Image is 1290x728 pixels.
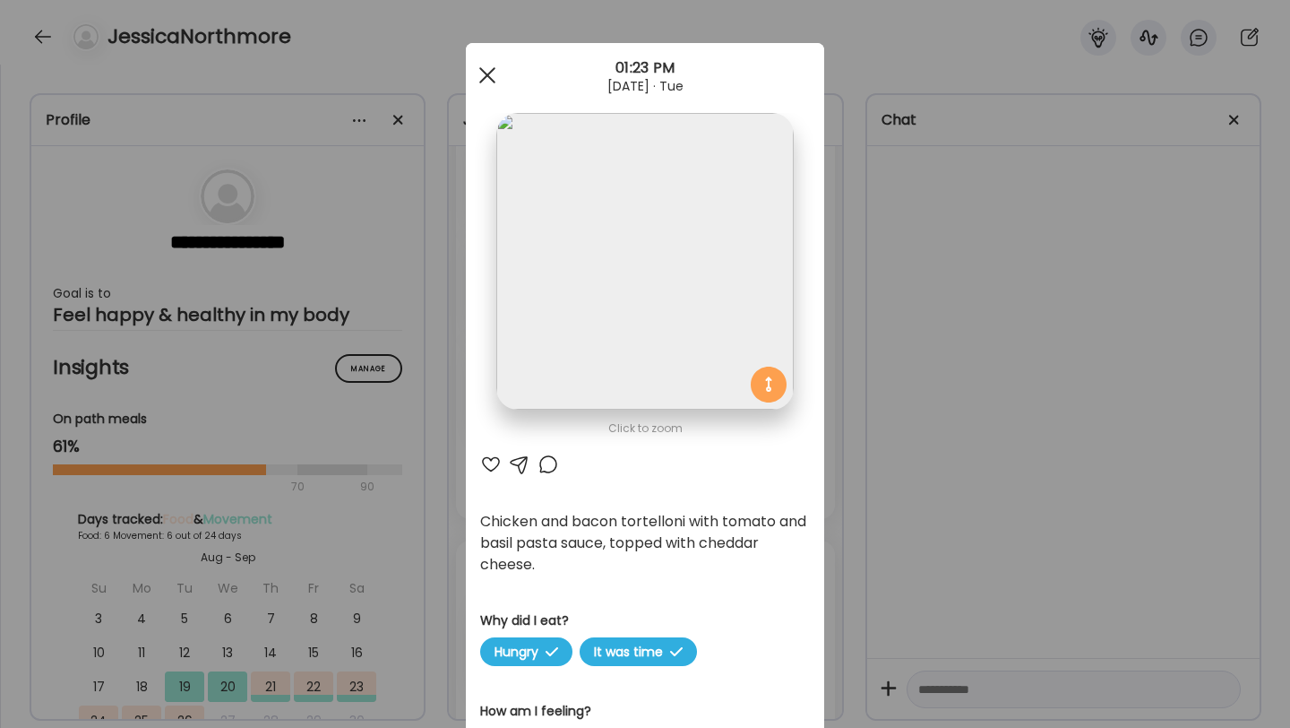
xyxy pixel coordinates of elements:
[496,113,793,410] img: images%2FeG6ITufXlZfJWLTzQJChGV6uFB82%2FLaLd4RCLjcPpuCgy0fI5%2Fq5uY42nB8ms8zAvw85xd_1080
[480,418,810,439] div: Click to zoom
[580,637,697,666] span: It was time
[466,79,824,93] div: [DATE] · Tue
[480,637,572,666] span: Hungry
[480,611,810,630] h3: Why did I eat?
[480,702,810,721] h3: How am I feeling?
[466,57,824,79] div: 01:23 PM
[480,511,810,576] div: Chicken and bacon tortelloni with tomato and basil pasta sauce, topped with cheddar cheese.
